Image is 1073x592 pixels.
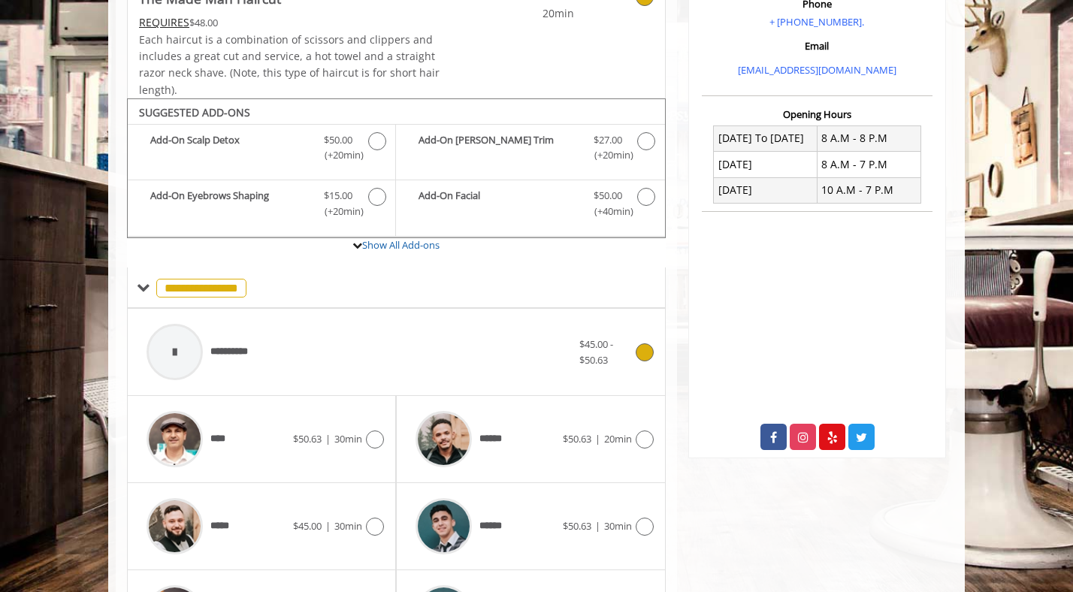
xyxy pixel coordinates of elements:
[316,147,361,163] span: (+20min )
[595,519,600,533] span: |
[595,432,600,446] span: |
[404,188,657,223] label: Add-On Facial
[135,132,388,168] label: Add-On Scalp Detox
[585,204,630,219] span: (+40min )
[817,125,920,151] td: 8 A.M - 8 P.M
[135,188,388,223] label: Add-On Eyebrows Shaping
[325,519,331,533] span: |
[604,432,632,446] span: 20min
[604,519,632,533] span: 30min
[127,98,666,238] div: The Made Man Haircut Add-onS
[334,519,362,533] span: 30min
[316,204,361,219] span: (+20min )
[334,432,362,446] span: 30min
[404,132,657,168] label: Add-On Beard Trim
[293,432,322,446] span: $50.63
[817,177,920,203] td: 10 A.M - 7 P.M
[594,132,622,148] span: $27.00
[817,152,920,177] td: 8 A.M - 7 P.M
[150,132,309,164] b: Add-On Scalp Detox
[485,5,574,22] span: 20min
[293,519,322,533] span: $45.00
[714,125,818,151] td: [DATE] To [DATE]
[738,63,896,77] a: [EMAIL_ADDRESS][DOMAIN_NAME]
[324,132,352,148] span: $50.00
[706,41,929,51] h3: Email
[714,177,818,203] td: [DATE]
[419,132,578,164] b: Add-On [PERSON_NAME] Trim
[585,147,630,163] span: (+20min )
[325,432,331,446] span: |
[563,519,591,533] span: $50.63
[714,152,818,177] td: [DATE]
[139,15,189,29] span: This service needs some Advance to be paid before we block your appointment
[563,432,591,446] span: $50.63
[419,188,578,219] b: Add-On Facial
[150,188,309,219] b: Add-On Eyebrows Shaping
[702,109,932,119] h3: Opening Hours
[362,238,440,252] a: Show All Add-ons
[139,14,441,31] div: $48.00
[594,188,622,204] span: $50.00
[769,15,864,29] a: + [PHONE_NUMBER].
[139,32,440,97] span: Each haircut is a combination of scissors and clippers and includes a great cut and service, a ho...
[579,337,613,367] span: $45.00 - $50.63
[139,105,250,119] b: SUGGESTED ADD-ONS
[324,188,352,204] span: $15.00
